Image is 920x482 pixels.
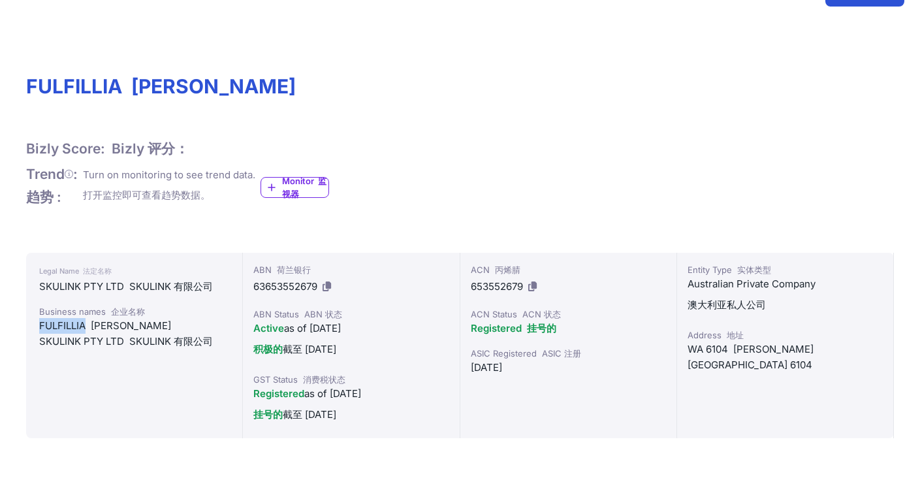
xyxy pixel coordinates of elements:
div: Australian Private Company [688,276,883,318]
a: Monitor 监视器 [261,177,329,198]
div: SKULINK PTY LTD [39,279,229,295]
font: 消费税状态 [303,374,345,385]
font: [PERSON_NAME] [131,74,296,98]
font: 实体类型 [737,265,771,275]
font: 截至 [DATE] [253,343,336,355]
font: 截至 [DATE] [253,408,336,421]
div: as of [DATE] [253,386,449,428]
font: [PERSON_NAME][GEOGRAPHIC_DATA] 6104 [688,343,814,371]
font: 打开监控即可查看趋势数据。 [83,189,210,201]
div: ABN Status [253,308,449,321]
font: 澳大利亚私人公司 [688,298,766,311]
span: Registered [471,322,556,334]
font: 法定名称 [83,266,112,276]
font: 企业名称 [111,306,145,317]
h1: Bizly Score: [26,140,189,157]
span: Registered [253,387,304,400]
div: [DATE] [471,360,666,376]
div: Entity Type [688,263,883,276]
div: ABN [253,263,449,276]
span: Monitor [282,174,328,201]
span: 积极的 [253,343,283,355]
div: as of [DATE] [253,321,449,362]
font: 丙烯腈 [495,265,520,275]
font: ASIC 注册 [542,348,581,359]
font: SKULINK 有限公司 [129,280,213,293]
div: Turn on monitoring to see trend data. [83,168,255,208]
span: 653552679 [471,280,523,293]
font: 挂号的 [527,322,556,334]
h1: Trend : [26,165,78,211]
h1: FULFILLIA [26,74,894,98]
span: 63653552679 [253,280,317,293]
div: Legal Name [39,263,229,279]
font: ACN 状态 [522,309,561,319]
div: ACN [471,263,666,276]
font: [PERSON_NAME] [91,319,171,332]
div: ACN Status [471,308,666,321]
span: 挂号的 [253,408,283,421]
div: Business names [39,305,229,318]
div: ASIC Registered [471,347,666,360]
div: Address [688,329,883,342]
font: 趋势 : [26,189,61,205]
div: WA 6104 [688,342,883,373]
div: SKULINK PTY LTD [39,334,229,349]
div: FULFILLIA [39,318,229,334]
font: 荷兰银行 [277,265,311,275]
font: 地址 [727,330,744,340]
div: GST Status [253,373,449,386]
font: ABN 状态 [304,309,342,319]
font: SKULINK 有限公司 [129,335,213,347]
span: Active [253,322,284,334]
font: Bizly 评分： [112,140,189,157]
